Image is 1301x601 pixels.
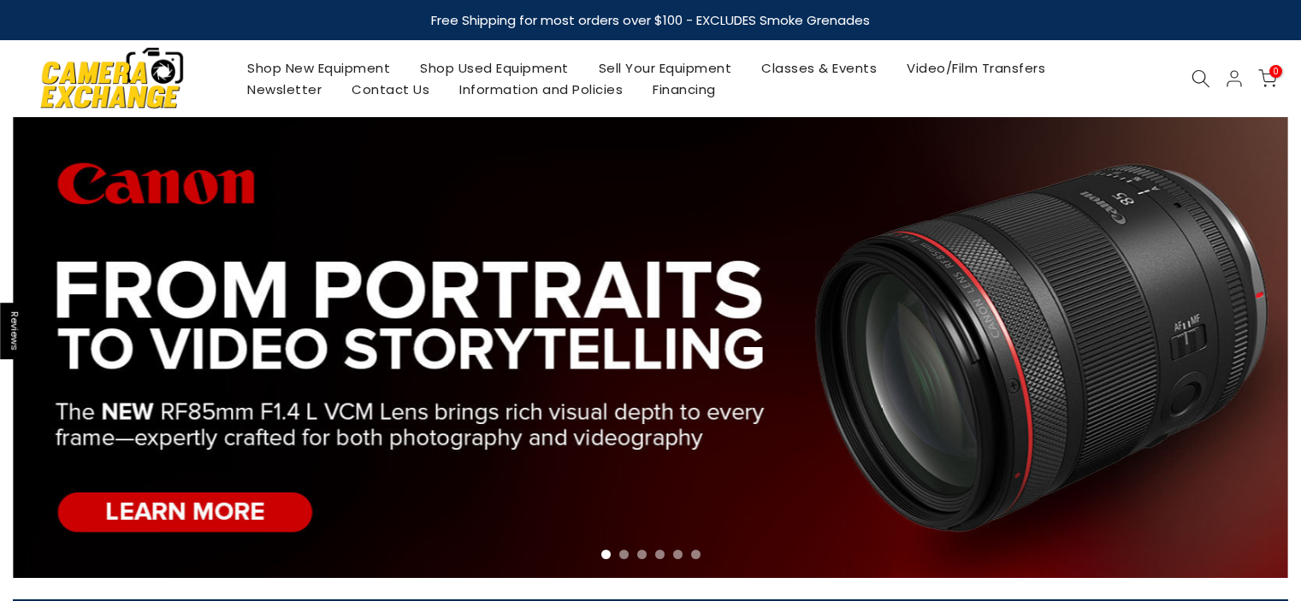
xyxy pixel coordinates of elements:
li: Page dot 3 [637,550,647,559]
strong: Free Shipping for most orders over $100 - EXCLUDES Smoke Grenades [431,11,870,29]
a: Shop Used Equipment [405,57,584,79]
a: 0 [1258,69,1277,88]
a: Video/Film Transfers [892,57,1061,79]
a: Information and Policies [445,79,638,100]
li: Page dot 2 [619,550,629,559]
a: Classes & Events [747,57,892,79]
a: Financing [638,79,731,100]
a: Newsletter [233,79,337,100]
a: Sell Your Equipment [583,57,747,79]
a: Shop New Equipment [233,57,405,79]
li: Page dot 4 [655,550,665,559]
span: 0 [1269,65,1282,78]
li: Page dot 5 [673,550,683,559]
li: Page dot 6 [691,550,701,559]
li: Page dot 1 [601,550,611,559]
a: Contact Us [337,79,445,100]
